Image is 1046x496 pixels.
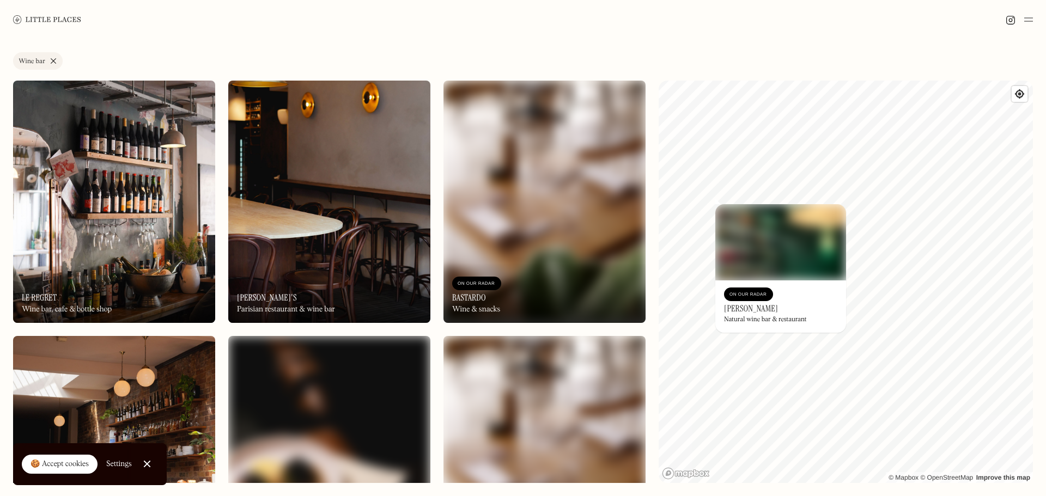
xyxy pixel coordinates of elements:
a: Mapbox [889,474,919,481]
div: Wine & snacks [452,305,500,314]
div: Wine bar [19,58,45,65]
h3: [PERSON_NAME] [724,303,778,314]
h3: Le Regret [22,292,57,303]
img: Le Regret [13,81,215,323]
div: Settings [106,460,132,468]
div: On Our Radar [458,278,496,289]
img: Marjorie's [228,81,430,323]
a: Wine bar [13,52,63,70]
h3: [PERSON_NAME]'s [237,292,297,303]
img: Bar Crispin [715,204,846,280]
a: Settings [106,452,132,476]
a: Bar CrispinBar CrispinOn Our Radar[PERSON_NAME]Natural wine bar & restaurant [715,204,846,333]
a: 🍪 Accept cookies [22,455,98,474]
a: BastardoBastardoOn Our RadarBastardoWine & snacks [443,81,646,323]
a: OpenStreetMap [920,474,973,481]
div: On Our Radar [729,289,768,300]
div: 🍪 Accept cookies [31,459,89,470]
button: Find my location [1012,86,1027,102]
a: Mapbox homepage [662,467,710,480]
a: Le RegretLe RegretLe RegretWine bar, cafe & bottle shop [13,81,215,323]
div: Wine bar, cafe & bottle shop [22,305,112,314]
canvas: Map [659,81,1033,483]
a: Marjorie'sMarjorie's[PERSON_NAME]'sParisian restaurant & wine bar [228,81,430,323]
div: Parisian restaurant & wine bar [237,305,335,314]
a: Close Cookie Popup [136,453,158,475]
h3: Bastardo [452,292,486,303]
img: Bastardo [443,81,646,323]
div: Natural wine bar & restaurant [724,316,806,323]
a: Improve this map [976,474,1030,481]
